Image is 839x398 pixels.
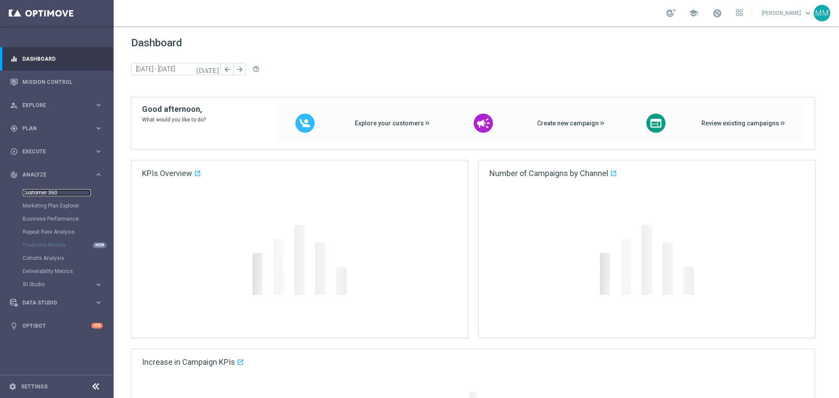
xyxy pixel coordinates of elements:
span: Data Studio [22,300,94,305]
span: school [689,8,698,18]
a: Business Performance [23,215,91,222]
div: Data Studio [10,299,94,307]
a: Cohorts Analysis [23,255,91,262]
i: play_circle_outline [10,148,18,156]
i: keyboard_arrow_right [94,147,103,156]
div: NEW [93,242,107,248]
i: settings [9,383,17,391]
div: Deliverability Metrics [23,265,113,278]
span: Analyze [22,172,94,177]
span: Plan [22,126,94,131]
a: Marketing Plan Explorer [23,202,91,209]
i: keyboard_arrow_right [94,170,103,179]
a: Optibot [22,314,91,337]
div: Optibot [10,314,103,337]
button: gps_fixed Plan keyboard_arrow_right [10,125,103,132]
div: +10 [91,323,103,329]
i: track_changes [10,171,18,179]
div: Predictive Models [23,239,113,252]
div: BI Studio [23,282,94,287]
a: Repeat Rate Analysis [23,228,91,235]
span: keyboard_arrow_down [803,8,813,18]
div: Dashboard [10,47,103,70]
span: BI Studio [23,282,86,287]
button: BI Studio keyboard_arrow_right [23,281,103,288]
button: person_search Explore keyboard_arrow_right [10,102,103,109]
button: play_circle_outline Execute keyboard_arrow_right [10,148,103,155]
button: equalizer Dashboard [10,55,103,62]
span: Explore [22,103,94,108]
div: Repeat Rate Analysis [23,225,113,239]
span: Execute [22,149,94,154]
a: [PERSON_NAME]keyboard_arrow_down [761,7,814,20]
button: Mission Control [10,79,103,86]
i: keyboard_arrow_right [94,298,103,307]
div: Explore [10,101,94,109]
div: Marketing Plan Explorer [23,199,113,212]
div: MM [814,5,830,21]
i: equalizer [10,55,18,63]
div: Execute [10,148,94,156]
i: lightbulb [10,322,18,330]
i: keyboard_arrow_right [94,280,103,289]
button: Data Studio keyboard_arrow_right [10,299,103,306]
i: keyboard_arrow_right [94,124,103,132]
a: Deliverability Metrics [23,268,91,275]
div: BI Studio [23,278,113,291]
a: Settings [21,384,48,389]
a: Mission Control [22,70,103,93]
div: Mission Control [10,70,103,93]
button: lightbulb Optibot +10 [10,322,103,329]
button: track_changes Analyze keyboard_arrow_right [10,171,103,178]
div: Analyze [10,171,94,179]
i: keyboard_arrow_right [94,101,103,109]
div: Plan [10,125,94,132]
div: Customer 360 [23,186,113,199]
a: Customer 360 [23,189,91,196]
i: gps_fixed [10,125,18,132]
a: Dashboard [22,47,103,70]
i: person_search [10,101,18,109]
div: Cohorts Analysis [23,252,113,265]
div: Business Performance [23,212,113,225]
